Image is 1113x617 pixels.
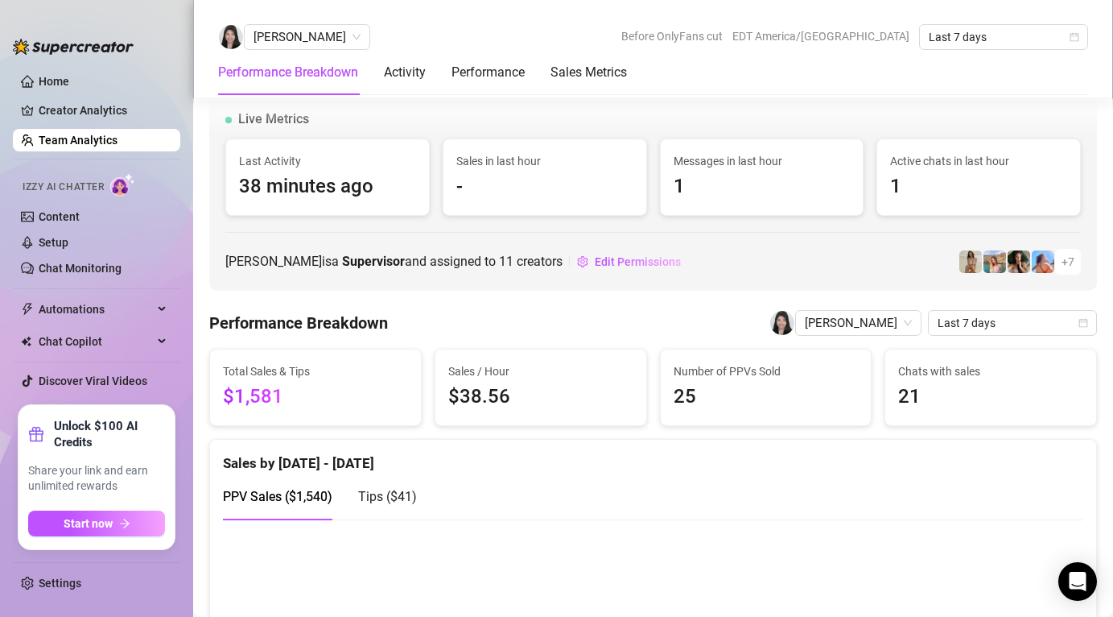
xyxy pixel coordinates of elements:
[239,152,416,170] span: Last Activity
[1058,562,1097,601] div: Open Intercom Messenger
[39,296,153,322] span: Automations
[219,25,243,49] img: Johaina Therese Gaspar
[39,75,69,88] a: Home
[499,254,513,269] span: 11
[456,172,633,202] span: -
[238,110,309,129] span: Live Metrics
[39,236,68,249] a: Setup
[21,303,34,316] span: thunderbolt
[890,152,1067,170] span: Active chats in last hour
[595,255,681,268] span: Edit Permissions
[448,362,633,380] span: Sales / Hour
[342,254,405,269] b: Supervisor
[550,63,627,82] div: Sales Metrics
[39,375,147,387] a: Discover Viral Videos
[448,382,633,412] span: $38.56
[223,382,408,412] span: $1,581
[28,463,165,495] span: Share your link and earn unlimited rewards
[674,172,851,202] span: 1
[384,63,426,82] div: Activity
[209,312,388,334] h4: Performance Breakdown
[451,63,525,82] div: Performance
[23,180,104,195] span: Izzy AI Chatter
[223,362,408,380] span: Total Sales & Tips
[577,256,588,267] span: setting
[254,25,361,49] span: Johaina Therese Gaspar
[674,152,851,170] span: Messages in last hour
[898,362,1083,380] span: Chats with sales
[1032,251,1054,273] img: OLIVIA
[1061,253,1074,271] span: + 7
[938,311,1087,335] span: Last 7 days
[959,251,982,273] img: Zoey
[1078,318,1088,328] span: calendar
[890,172,1067,202] span: 1
[223,489,332,504] span: PPV Sales ( $1,540 )
[732,24,909,48] span: EDT America/[GEOGRAPHIC_DATA]
[1008,251,1030,273] img: Allie
[119,518,130,529] span: arrow-right
[621,24,723,48] span: Before OnlyFans cut
[39,262,122,275] a: Chat Monitoring
[770,311,794,335] img: Johaina Therese Gaspar
[39,329,153,354] span: Chat Copilot
[929,25,1078,49] span: Last 7 days
[39,210,80,223] a: Content
[39,577,81,590] a: Settings
[1070,32,1079,42] span: calendar
[674,382,859,412] span: 25
[110,173,135,197] img: AI Chatter
[239,172,416,202] span: 38 minutes ago
[983,251,1006,273] img: Marabest
[898,382,1083,412] span: 21
[28,426,44,442] span: gift
[21,336,31,347] img: Chat Copilot
[805,311,912,335] span: Johaina Therese Gaspar
[28,511,165,536] button: Start nowarrow-right
[225,251,563,271] span: [PERSON_NAME] is a and assigned to creators
[64,517,113,530] span: Start now
[358,489,417,504] span: Tips ( $41 )
[54,418,165,450] strong: Unlock $100 AI Credits
[13,39,134,55] img: logo-BBDzfeDw.svg
[39,97,167,123] a: Creator Analytics
[456,152,633,170] span: Sales in last hour
[218,63,358,82] div: Performance Breakdown
[576,249,682,275] button: Edit Permissions
[223,440,1083,474] div: Sales by [DATE] - [DATE]
[39,134,117,147] a: Team Analytics
[674,362,859,380] span: Number of PPVs Sold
